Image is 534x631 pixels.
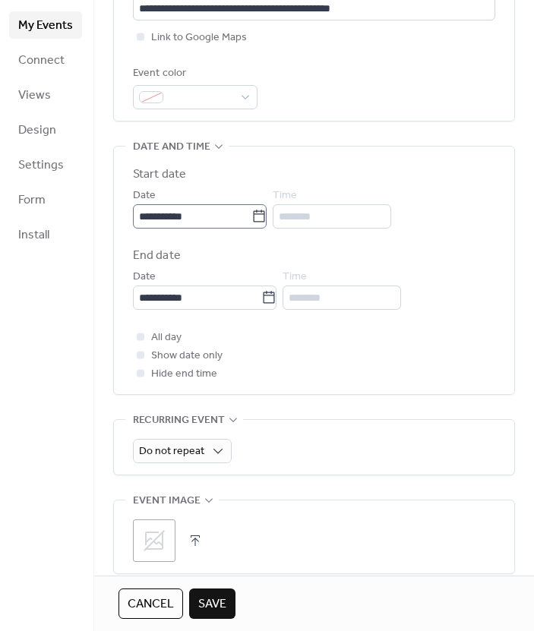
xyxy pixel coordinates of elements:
[133,519,175,562] div: ;
[118,588,183,619] button: Cancel
[9,81,82,109] a: Views
[133,247,181,265] div: End date
[273,187,297,205] span: Time
[283,268,307,286] span: Time
[133,187,156,205] span: Date
[18,17,73,35] span: My Events
[133,492,201,510] span: Event image
[198,595,226,614] span: Save
[151,329,182,347] span: All day
[133,65,254,83] div: Event color
[9,11,82,39] a: My Events
[128,595,174,614] span: Cancel
[133,166,186,184] div: Start date
[9,221,82,248] a: Install
[9,116,82,144] a: Design
[18,52,65,70] span: Connect
[18,121,56,140] span: Design
[18,191,46,210] span: Form
[18,226,49,245] span: Install
[18,156,64,175] span: Settings
[151,347,223,365] span: Show date only
[9,151,82,178] a: Settings
[9,186,82,213] a: Form
[18,87,51,105] span: Views
[133,412,225,430] span: Recurring event
[139,441,204,462] span: Do not repeat
[133,268,156,286] span: Date
[189,588,235,619] button: Save
[133,138,210,156] span: Date and time
[9,46,82,74] a: Connect
[151,29,247,47] span: Link to Google Maps
[151,365,217,383] span: Hide end time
